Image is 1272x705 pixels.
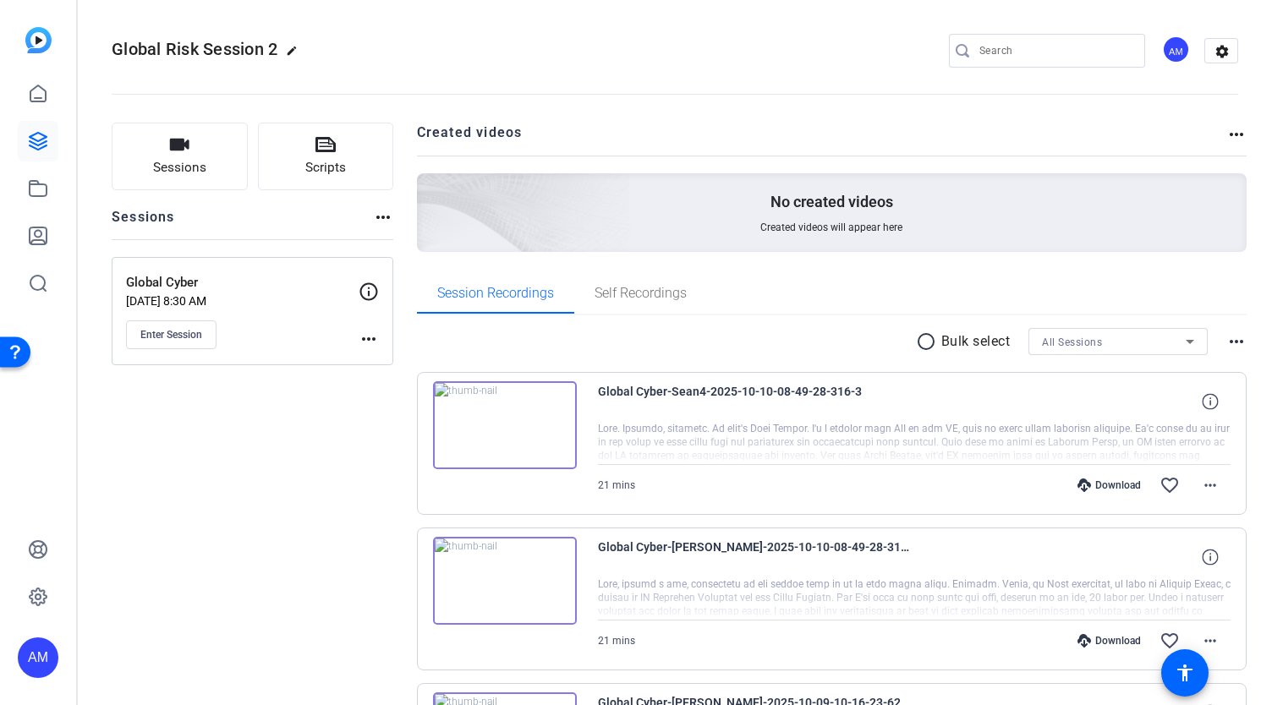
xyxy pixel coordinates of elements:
[598,381,911,422] span: Global Cyber-Sean4-2025-10-10-08-49-28-316-3
[359,329,379,349] mat-icon: more_horiz
[373,207,393,227] mat-icon: more_horiz
[140,328,202,342] span: Enter Session
[1205,39,1239,64] mat-icon: settings
[598,537,911,577] span: Global Cyber-[PERSON_NAME]-2025-10-10-08-49-28-316-2
[1069,634,1149,648] div: Download
[916,331,941,352] mat-icon: radio_button_unchecked
[1226,124,1247,145] mat-icon: more_horiz
[760,221,902,234] span: Created videos will appear here
[126,294,359,308] p: [DATE] 8:30 AM
[112,207,175,239] h2: Sessions
[1175,663,1195,683] mat-icon: accessibility
[126,273,359,292] p: Global Cyber
[25,27,52,53] img: blue-gradient.svg
[1042,336,1102,348] span: All Sessions
[1200,475,1220,495] mat-icon: more_horiz
[1069,478,1149,492] div: Download
[417,123,1227,156] h2: Created videos
[598,479,635,491] span: 21 mins
[305,158,346,178] span: Scripts
[286,45,306,65] mat-icon: edit
[228,6,631,373] img: Creted videos background
[433,537,577,625] img: thumb-nail
[941,331,1011,352] p: Bulk select
[18,637,58,678] div: AM
[1160,475,1180,495] mat-icon: favorite_border
[595,287,687,300] span: Self Recordings
[258,123,394,190] button: Scripts
[437,287,554,300] span: Session Recordings
[1162,36,1190,63] div: AM
[112,39,277,59] span: Global Risk Session 2
[598,635,635,647] span: 21 mins
[112,123,248,190] button: Sessions
[1160,631,1180,651] mat-icon: favorite_border
[153,158,206,178] span: Sessions
[979,41,1132,61] input: Search
[1162,36,1192,65] ngx-avatar: Abe Menendez
[770,192,893,212] p: No created videos
[126,320,217,349] button: Enter Session
[1200,631,1220,651] mat-icon: more_horiz
[433,381,577,469] img: thumb-nail
[1226,331,1247,352] mat-icon: more_horiz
